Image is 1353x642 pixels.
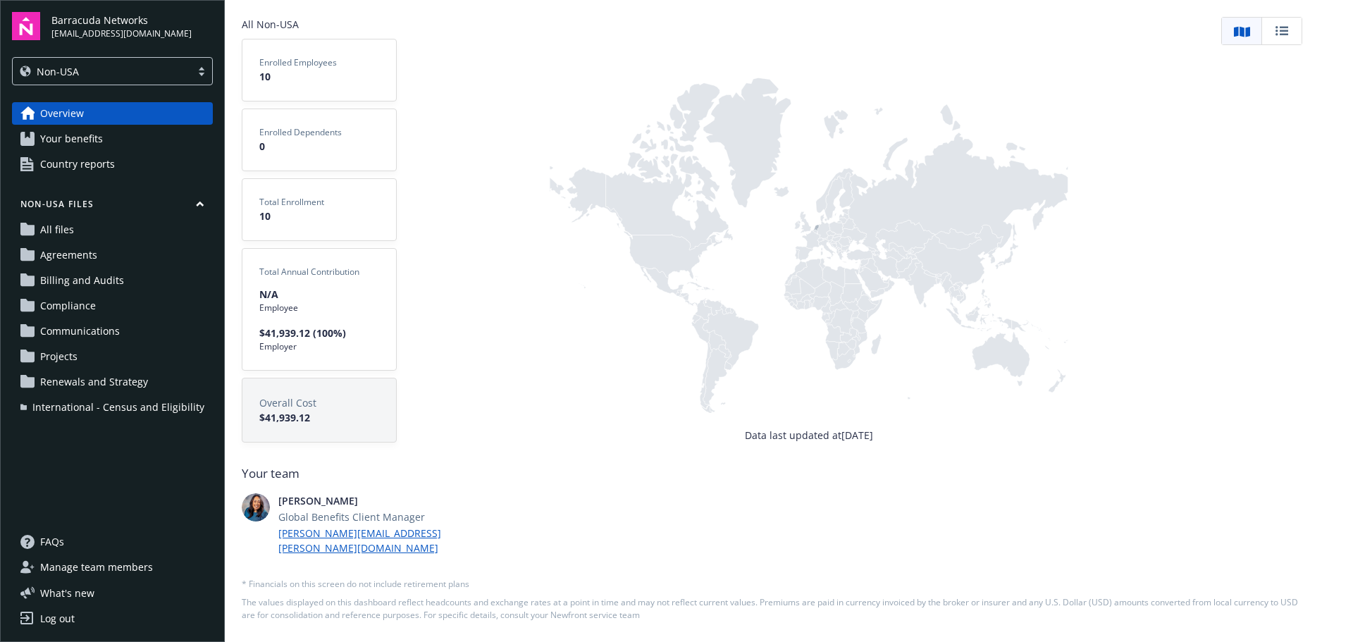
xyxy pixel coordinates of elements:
span: Overview [40,102,84,125]
a: Country reports [12,153,213,175]
a: All files [12,218,213,241]
span: All files [40,218,74,241]
span: Projects [40,345,78,368]
span: Agreements [40,244,97,266]
span: 10 [259,209,379,223]
a: Communications [12,320,213,342]
span: Your team [242,465,1302,482]
a: Agreements [12,244,213,266]
span: $41,939.12 [259,410,379,425]
span: Billing and Audits [40,269,124,292]
span: The values displayed on this dashboard reflect headcounts and exchange rates at a point in time a... [242,596,1302,622]
span: Non-USA [37,64,79,79]
span: Total Annual Contribution [259,266,379,278]
span: Renewals and Strategy [40,371,148,393]
span: Global Benefits Client Manager [278,510,445,524]
span: $41,939.12 (100%) [259,326,379,340]
span: Enrolled Dependents [259,126,379,139]
a: Billing and Audits [12,269,213,292]
span: Your benefits [40,128,103,150]
a: Overview [12,102,213,125]
img: navigator-logo.svg [12,12,40,40]
span: [PERSON_NAME] [278,493,445,508]
span: 10 [259,69,379,84]
div: Log out [40,607,75,630]
span: Country reports [40,153,115,175]
span: All Non-USA [242,17,397,32]
span: Employee [259,302,379,314]
span: N/A [259,287,379,302]
span: Non-USA [20,64,184,79]
span: Manage team members [40,556,153,579]
a: Manage team members [12,556,213,579]
span: International - Census and Eligibility [32,396,204,419]
a: [PERSON_NAME][EMAIL_ADDRESS][PERSON_NAME][DOMAIN_NAME] [278,526,445,555]
span: Data last updated at [DATE] [745,428,873,443]
a: FAQs [12,531,213,553]
span: Communications [40,320,120,342]
span: [EMAIL_ADDRESS][DOMAIN_NAME] [51,27,192,40]
span: Enrolled Employees [259,56,379,69]
span: Overall Cost [259,395,379,410]
a: Renewals and Strategy [12,371,213,393]
button: Non-USA Files [12,198,213,216]
span: Total Enrollment [259,196,379,209]
span: Compliance [40,295,96,317]
span: What ' s new [40,586,94,600]
a: Projects [12,345,213,368]
button: Barracuda Networks[EMAIL_ADDRESS][DOMAIN_NAME] [51,12,213,40]
span: FAQs [40,531,64,553]
span: * Financials on this screen do not include retirement plans [242,578,1302,591]
img: photo [242,493,270,521]
a: Compliance [12,295,213,317]
span: Barracuda Networks [51,13,192,27]
span: 0 [259,139,379,154]
a: International - Census and Eligibility [12,396,213,419]
span: Employer [259,340,379,353]
button: What's new [12,586,117,600]
a: Your benefits [12,128,213,150]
